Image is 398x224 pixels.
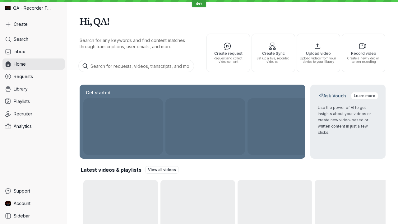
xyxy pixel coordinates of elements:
[14,188,30,194] span: Support
[354,93,375,99] span: Learn more
[206,34,250,72] button: Create requestRequest and collect video content
[14,36,28,42] span: Search
[2,46,65,57] a: Inbox
[209,57,247,63] span: Request and collect video content
[345,51,382,55] span: Record video
[85,90,112,96] h2: Get started
[14,61,26,67] span: Home
[254,51,292,55] span: Create Sync
[14,98,30,105] span: Playlists
[2,185,65,197] a: Support
[2,71,65,82] a: Requests
[14,213,30,219] span: Sidebar
[2,19,65,30] button: Create
[80,37,195,50] p: Search for any keywords and find content matches through transcriptions, user emails, and more.
[2,96,65,107] a: Playlists
[342,34,385,72] button: Record videoCreate a new video or screen recording
[5,200,11,207] img: QA Dev Recorder avatar
[252,34,295,72] button: Create SyncSet up a live, recorded video call
[345,57,382,63] span: Create a new video or screen recording
[5,5,11,11] img: QA - Recorder Testing avatar
[2,83,65,95] a: Library
[209,51,247,55] span: Create request
[80,12,386,30] h1: Hi, QA!
[299,51,337,55] span: Upload video
[2,210,65,222] a: Sidebar
[14,200,30,207] span: Account
[297,34,340,72] button: Upload videoUpload videos from your device to your library
[2,108,65,119] a: Recruiter
[148,167,176,173] span: View all videos
[14,73,33,80] span: Requests
[14,49,25,55] span: Inbox
[13,5,53,11] span: QA - Recorder Testing
[299,57,337,63] span: Upload videos from your device to your library
[318,105,378,136] p: Use the power of AI to get insights about your videos or create new video-based or written conten...
[254,57,292,63] span: Set up a live, recorded video call
[78,60,194,72] input: Search for requests, videos, transcripts, and more...
[2,121,65,132] a: Analytics
[14,111,32,117] span: Recruiter
[2,58,65,70] a: Home
[351,92,378,100] a: Learn more
[2,198,65,209] a: QA Dev Recorder avatarAccount
[14,86,28,92] span: Library
[2,34,65,45] a: Search
[145,166,179,174] a: View all videos
[2,2,65,14] div: QA - Recorder Testing
[14,123,32,129] span: Analytics
[81,166,141,173] h2: Latest videos & playlists
[14,21,28,27] span: Create
[318,93,347,99] h2: Ask Vouch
